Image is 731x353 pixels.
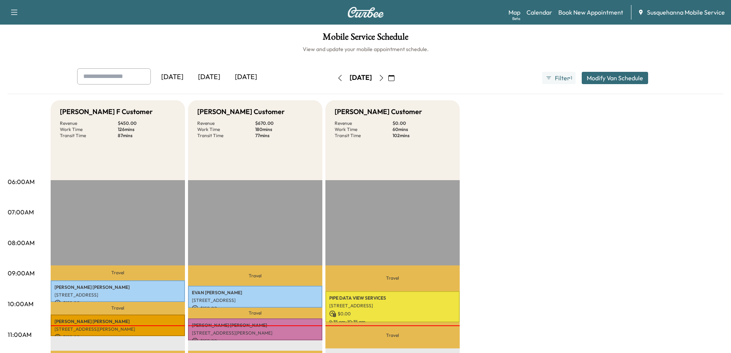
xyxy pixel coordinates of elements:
[192,305,318,312] p: $ 150.00
[8,268,35,278] p: 09:00AM
[526,8,552,17] a: Calendar
[188,308,322,318] p: Travel
[118,120,176,126] p: $ 450.00
[192,290,318,296] p: EVAN [PERSON_NAME]
[329,319,456,325] p: 9:35 am - 10:35 am
[154,68,191,86] div: [DATE]
[582,72,648,84] button: Modify Van Schedule
[197,106,285,117] h5: [PERSON_NAME] Customer
[54,326,181,332] p: [STREET_ADDRESS][PERSON_NAME]
[512,16,520,22] div: Beta
[51,302,185,314] p: Travel
[51,265,185,280] p: Travel
[647,8,725,17] span: Susquehanna Mobile Service
[255,126,313,133] p: 180 mins
[558,8,623,17] a: Book New Appointment
[347,7,384,18] img: Curbee Logo
[335,106,422,117] h5: [PERSON_NAME] Customer
[569,76,570,80] span: ●
[393,126,450,133] p: 60 mins
[8,32,723,45] h1: Mobile Service Schedule
[325,322,460,349] p: Travel
[8,299,33,308] p: 10:00AM
[188,265,322,286] p: Travel
[60,133,118,139] p: Transit Time
[335,126,393,133] p: Work Time
[118,133,176,139] p: 87 mins
[350,73,372,83] div: [DATE]
[118,126,176,133] p: 126 mins
[8,207,34,217] p: 07:00AM
[325,265,460,291] p: Travel
[8,45,723,53] h6: View and update your mobile appointment schedule.
[329,310,456,317] p: $ 0.00
[192,297,318,303] p: [STREET_ADDRESS]
[60,106,153,117] h5: [PERSON_NAME] F Customer
[255,133,313,139] p: 77 mins
[393,120,450,126] p: $ 0.00
[54,292,181,298] p: [STREET_ADDRESS]
[329,303,456,309] p: [STREET_ADDRESS]
[8,330,31,339] p: 11:00AM
[197,126,255,133] p: Work Time
[571,75,572,81] span: 1
[60,126,118,133] p: Work Time
[255,120,313,126] p: $ 670.00
[192,338,318,345] p: $ 150.00
[335,133,393,139] p: Transit Time
[54,284,181,290] p: [PERSON_NAME] [PERSON_NAME]
[508,8,520,17] a: MapBeta
[197,120,255,126] p: Revenue
[197,133,255,139] p: Transit Time
[329,295,456,301] p: PIPE DATA VIEW SERVICES
[393,133,450,139] p: 102 mins
[228,68,264,86] div: [DATE]
[54,300,181,307] p: $ 150.00
[192,322,318,328] p: [PERSON_NAME] [PERSON_NAME]
[8,238,35,247] p: 08:00AM
[191,68,228,86] div: [DATE]
[60,120,118,126] p: Revenue
[54,334,181,341] p: $ 150.00
[542,72,575,84] button: Filter●1
[54,318,181,325] p: [PERSON_NAME] [PERSON_NAME]
[555,73,569,83] span: Filter
[335,120,393,126] p: Revenue
[8,177,35,186] p: 06:00AM
[192,330,318,336] p: [STREET_ADDRESS][PERSON_NAME]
